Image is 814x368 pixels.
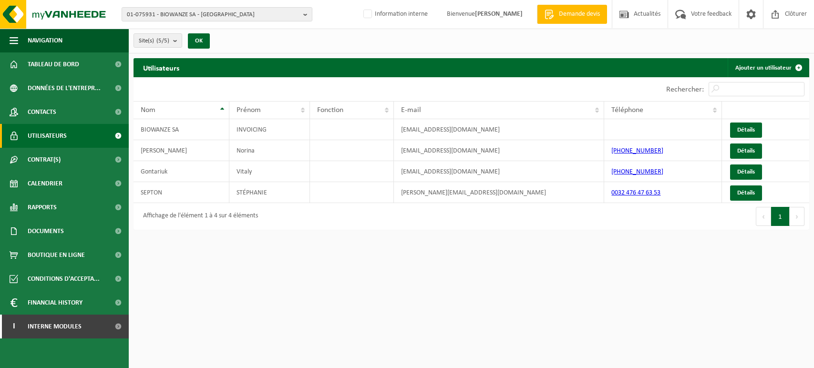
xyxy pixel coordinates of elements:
span: Interne modules [28,315,82,338]
a: Ajouter un utilisateur [728,58,808,77]
span: Prénom [237,106,261,114]
strong: [PERSON_NAME] [475,10,523,18]
td: Gontariuk [134,161,229,182]
span: 01-075931 - BIOWANZE SA - [GEOGRAPHIC_DATA] [127,8,299,22]
td: Vitaly [229,161,309,182]
span: Navigation [28,29,62,52]
span: Utilisateurs [28,124,67,148]
span: Rapports [28,195,57,219]
td: [EMAIL_ADDRESS][DOMAIN_NAME] [394,140,604,161]
td: [PERSON_NAME] [134,140,229,161]
td: [EMAIL_ADDRESS][DOMAIN_NAME] [394,119,604,140]
a: 0032 476 47 63 53 [611,189,660,196]
label: Information interne [361,7,428,21]
span: Boutique en ligne [28,243,85,267]
span: Site(s) [139,34,169,48]
span: Calendrier [28,172,62,195]
a: [PHONE_NUMBER] [611,147,663,154]
span: Documents [28,219,64,243]
span: Tableau de bord [28,52,79,76]
button: Next [790,207,804,226]
span: Conditions d'accepta... [28,267,100,291]
a: Détails [730,123,762,138]
span: Financial History [28,291,82,315]
count: (5/5) [156,38,169,44]
span: Fonction [317,106,343,114]
button: OK [188,33,210,49]
a: Détails [730,143,762,159]
td: STÉPHANIE [229,182,309,203]
span: Demande devis [556,10,602,19]
a: Demande devis [537,5,607,24]
td: SEPTON [134,182,229,203]
a: Détails [730,164,762,180]
td: [PERSON_NAME][EMAIL_ADDRESS][DOMAIN_NAME] [394,182,604,203]
div: Affichage de l'élément 1 à 4 sur 4 éléments [138,208,258,225]
td: BIOWANZE SA [134,119,229,140]
a: Détails [730,185,762,201]
button: Site(s)(5/5) [134,33,182,48]
span: Téléphone [611,106,643,114]
span: Données de l'entrepr... [28,76,101,100]
span: Nom [141,106,155,114]
button: 1 [771,207,790,226]
h2: Utilisateurs [134,58,189,77]
span: Contacts [28,100,56,124]
span: Contrat(s) [28,148,61,172]
td: [EMAIL_ADDRESS][DOMAIN_NAME] [394,161,604,182]
a: [PHONE_NUMBER] [611,168,663,175]
td: Norina [229,140,309,161]
button: 01-075931 - BIOWANZE SA - [GEOGRAPHIC_DATA] [122,7,312,21]
button: Previous [756,207,771,226]
span: E-mail [401,106,421,114]
label: Rechercher: [666,86,704,93]
span: I [10,315,18,338]
td: INVOICING [229,119,309,140]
